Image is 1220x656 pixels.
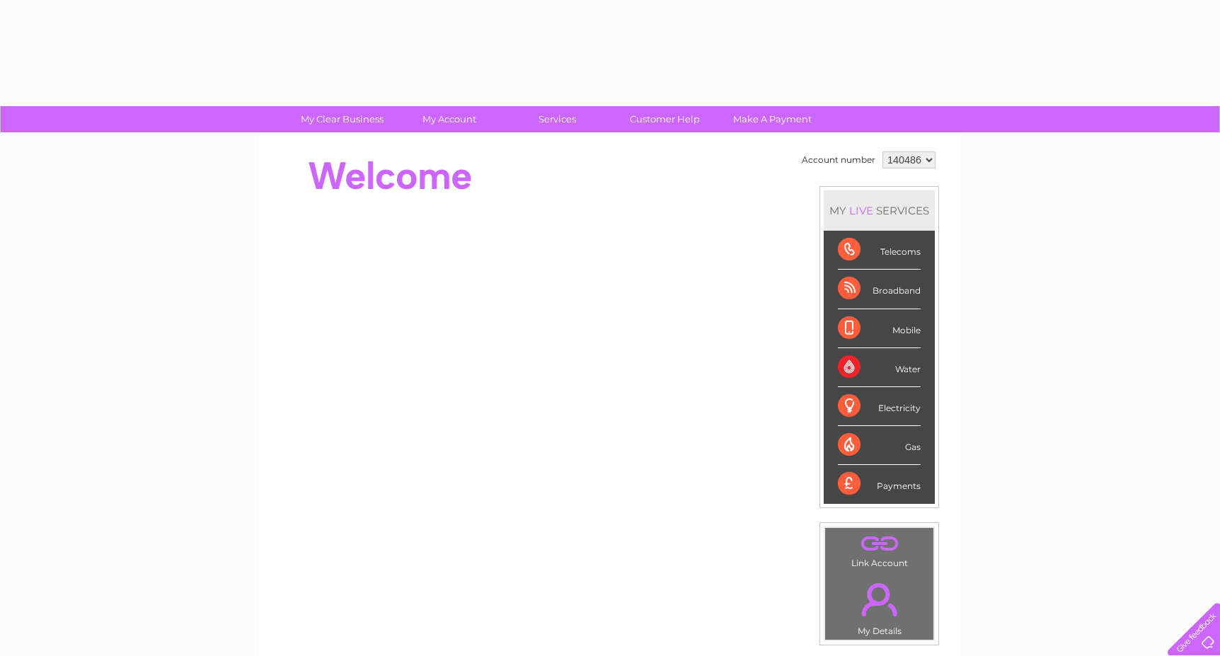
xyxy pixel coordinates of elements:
[838,231,921,270] div: Telecoms
[846,204,876,217] div: LIVE
[824,571,934,640] td: My Details
[838,465,921,503] div: Payments
[284,106,401,132] a: My Clear Business
[829,575,930,624] a: .
[391,106,508,132] a: My Account
[838,270,921,309] div: Broadband
[838,348,921,387] div: Water
[714,106,831,132] a: Make A Payment
[824,190,935,231] div: MY SERVICES
[838,426,921,465] div: Gas
[838,387,921,426] div: Electricity
[824,527,934,572] td: Link Account
[838,309,921,348] div: Mobile
[829,531,930,556] a: .
[499,106,616,132] a: Services
[606,106,723,132] a: Customer Help
[798,148,879,172] td: Account number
